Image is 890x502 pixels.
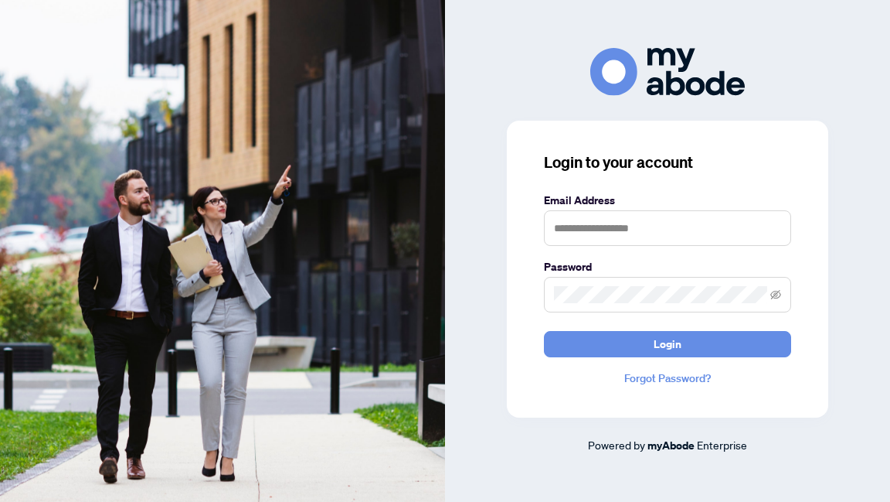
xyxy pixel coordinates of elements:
span: eye-invisible [770,289,781,300]
a: Forgot Password? [544,370,791,387]
a: myAbode [647,437,695,454]
label: Password [544,258,791,275]
img: ma-logo [590,48,745,95]
button: Login [544,331,791,357]
span: Enterprise [697,438,747,452]
h3: Login to your account [544,152,791,173]
span: Login [654,332,681,357]
span: Powered by [588,438,645,452]
label: Email Address [544,192,791,209]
